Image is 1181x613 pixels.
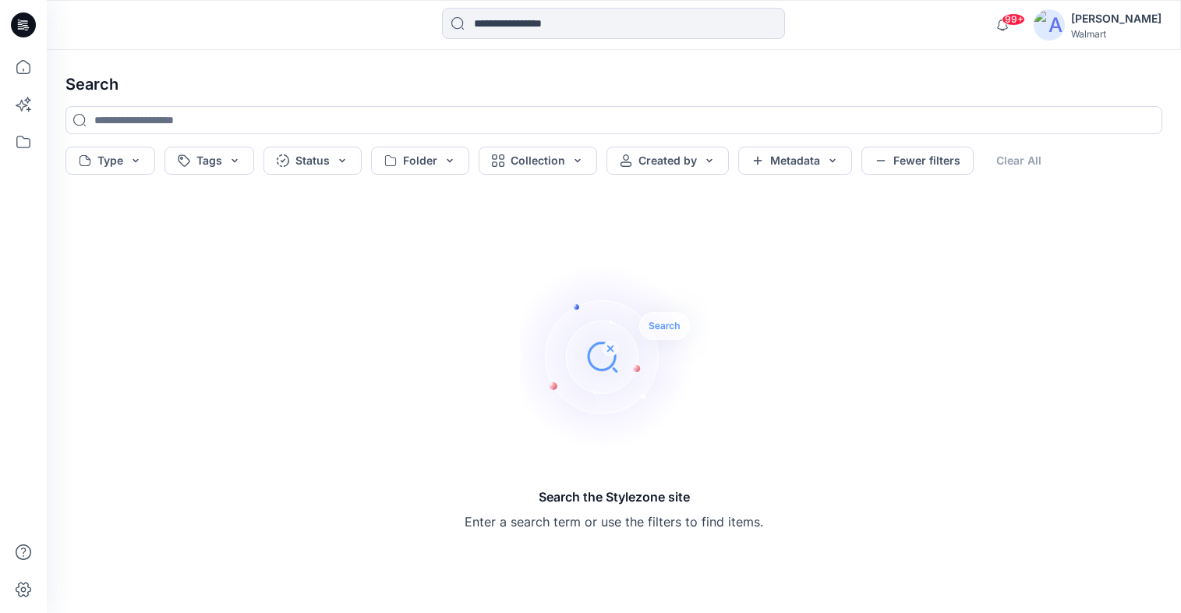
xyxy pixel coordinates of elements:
[1002,13,1025,26] span: 99+
[479,147,597,175] button: Collection
[1071,9,1162,28] div: [PERSON_NAME]
[1034,9,1065,41] img: avatar
[164,147,254,175] button: Tags
[263,147,362,175] button: Status
[738,147,852,175] button: Metadata
[371,147,469,175] button: Folder
[606,147,729,175] button: Created by
[521,263,708,450] img: Search the Stylezone site
[465,512,763,531] p: Enter a search term or use the filters to find items.
[53,62,1175,106] h4: Search
[65,147,155,175] button: Type
[861,147,974,175] button: Fewer filters
[465,487,763,506] h5: Search the Stylezone site
[1071,28,1162,40] div: Walmart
